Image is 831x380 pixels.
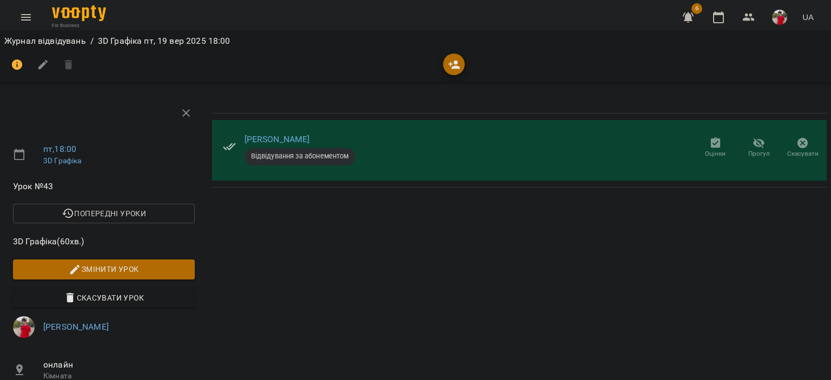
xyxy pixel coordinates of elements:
[802,11,814,23] span: UA
[13,180,195,193] span: Урок №43
[705,149,726,158] span: Оцінки
[22,263,186,276] span: Змінити урок
[43,322,109,332] a: [PERSON_NAME]
[22,291,186,304] span: Скасувати Урок
[772,10,787,25] img: 54b6d9b4e6461886c974555cb82f3b73.jpg
[13,259,195,279] button: Змінити урок
[13,235,195,248] span: 3D Графіка ( 60 хв. )
[13,4,39,30] button: Menu
[748,149,770,158] span: Прогул
[43,144,76,154] a: пт , 18:00
[43,358,195,371] span: онлайн
[13,288,195,308] button: Скасувати Урок
[4,36,86,46] a: Журнал відвідувань
[798,7,818,27] button: UA
[13,204,195,223] button: Попередні уроки
[98,35,230,48] p: 3D Графіка пт, 19 вер 2025 18:00
[787,149,819,158] span: Скасувати
[694,133,737,163] button: Оцінки
[245,134,310,144] a: ⁨[PERSON_NAME]⁩
[781,133,825,163] button: Скасувати
[245,151,355,161] span: Відвідування за абонементом
[22,207,186,220] span: Попередні уроки
[737,133,781,163] button: Прогул
[52,22,106,29] span: For Business
[691,3,702,14] span: 6
[4,35,827,48] nav: breadcrumb
[13,316,35,338] img: 54b6d9b4e6461886c974555cb82f3b73.jpg
[43,156,81,165] a: 3D Графіка
[52,5,106,21] img: Voopty Logo
[90,35,94,48] li: /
